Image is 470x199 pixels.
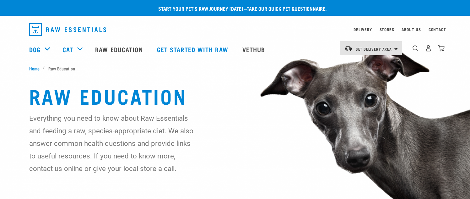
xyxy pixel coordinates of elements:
[380,28,394,30] a: Stores
[247,7,327,10] a: take our quick pet questionnaire.
[29,23,106,36] img: Raw Essentials Logo
[344,46,353,51] img: van-moving.png
[29,65,40,72] span: Home
[29,65,43,72] a: Home
[413,45,419,51] img: home-icon-1@2x.png
[402,28,421,30] a: About Us
[29,112,194,175] p: Everything you need to know about Raw Essentials and feeding a raw, species-appropriate diet. We ...
[29,65,441,72] nav: breadcrumbs
[356,48,392,50] span: Set Delivery Area
[354,28,372,30] a: Delivery
[425,45,432,52] img: user.png
[89,37,150,62] a: Raw Education
[29,84,441,107] h1: Raw Education
[151,37,236,62] a: Get started with Raw
[29,45,41,54] a: Dog
[62,45,73,54] a: Cat
[438,45,445,52] img: home-icon@2x.png
[24,21,446,38] nav: dropdown navigation
[429,28,446,30] a: Contact
[236,37,273,62] a: Vethub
